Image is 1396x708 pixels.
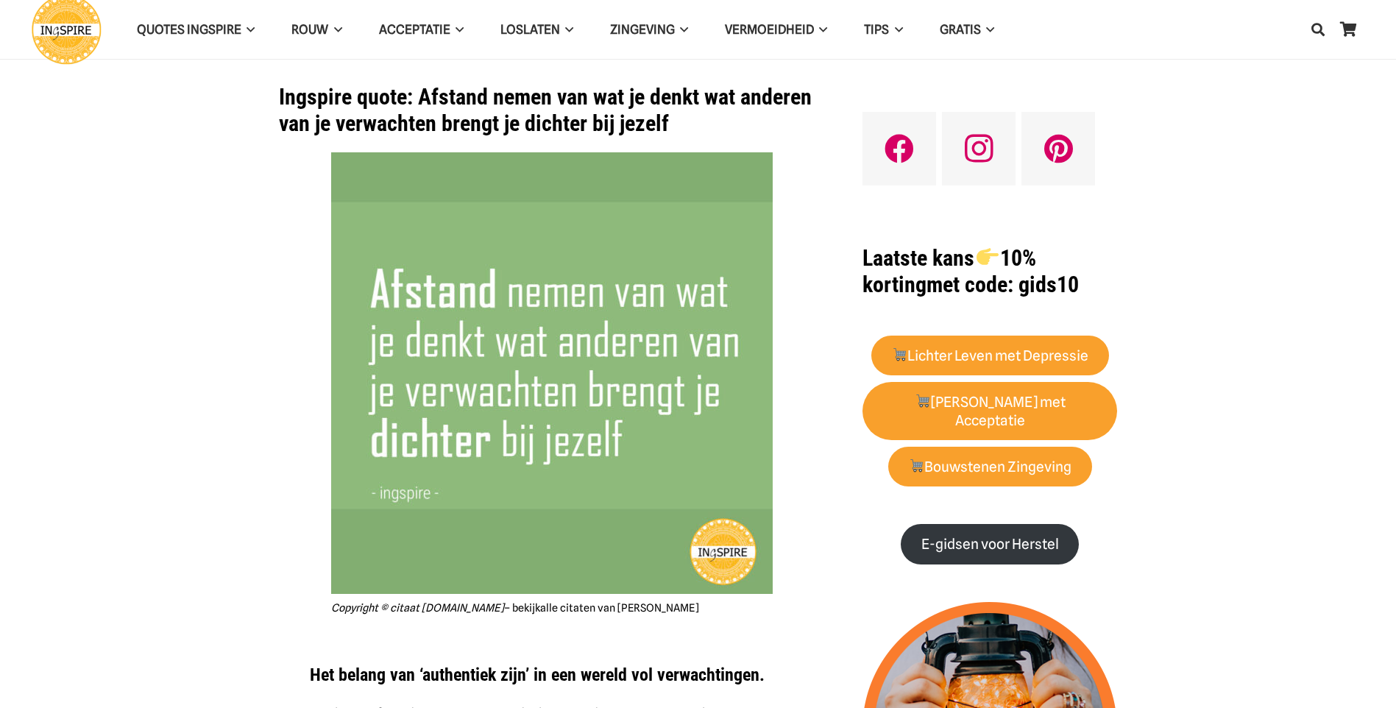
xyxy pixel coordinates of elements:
span: Acceptatie [379,22,450,37]
span: GRATIS [940,22,981,37]
a: TIPSTIPS Menu [846,11,921,49]
a: GRATISGRATIS Menu [921,11,1013,49]
strong: Bouwstenen Zingeving [909,459,1072,475]
a: ROUWROUW Menu [273,11,360,49]
span: Acceptatie Menu [450,11,464,48]
a: Instagram [942,112,1016,185]
span: Zingeving [610,22,675,37]
strong: Het belang van ‘authentiek zijn’ in een wereld vol verwachtingen. [310,665,765,685]
span: ROUW [291,22,328,37]
a: E-gidsen voor Herstel [901,524,1079,564]
span: Loslaten Menu [560,11,573,48]
span: Zingeving Menu [675,11,688,48]
a: Zoeken [1303,11,1333,48]
img: 🛒 [910,459,924,472]
span: QUOTES INGSPIRE [137,22,241,37]
em: Copyright © citaat [DOMAIN_NAME] [331,601,504,614]
span: ROUW Menu [328,11,341,48]
strong: [PERSON_NAME] met Acceptatie [915,394,1066,429]
a: LoslatenLoslaten Menu [482,11,592,49]
a: QUOTES INGSPIREQUOTES INGSPIRE Menu [118,11,273,49]
span: VERMOEIDHEID Menu [814,11,827,48]
span: VERMOEIDHEID [725,22,814,37]
a: ZingevingZingeving Menu [592,11,706,49]
span: QUOTES INGSPIRE Menu [241,11,255,48]
a: VERMOEIDHEIDVERMOEIDHEID Menu [706,11,846,49]
a: Pinterest [1021,112,1095,185]
a: alle citaten van [PERSON_NAME] [540,601,699,614]
img: 🛒 [915,394,929,408]
a: 🛒Bouwstenen Zingeving [888,447,1092,487]
img: 🛒 [893,347,907,361]
a: AcceptatieAcceptatie Menu [361,11,482,49]
h1: Ingspire quote: Afstand nemen van wat je denkt wat anderen van je verwachten brengt je dichter bi... [279,84,826,137]
a: 🛒Lichter Leven met Depressie [871,336,1109,376]
span: – bekijk [331,601,699,614]
strong: Lichter Leven met Depressie [892,347,1089,364]
img: 👉 [977,246,999,268]
a: Facebook [862,112,936,185]
span: Loslaten [500,22,560,37]
h1: met code: gids10 [862,245,1117,298]
strong: Laatste kans 10% korting [862,245,1035,297]
span: GRATIS Menu [981,11,994,48]
a: 🛒[PERSON_NAME] met Acceptatie [862,382,1117,441]
span: TIPS [864,22,889,37]
strong: E-gidsen voor Herstel [921,536,1059,553]
span: TIPS Menu [889,11,902,48]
